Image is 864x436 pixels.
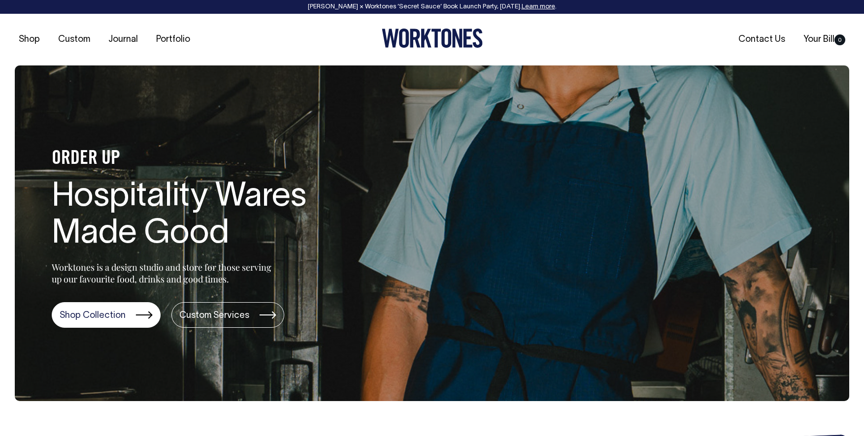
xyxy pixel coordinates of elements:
div: [PERSON_NAME] × Worktones ‘Secret Sauce’ Book Launch Party, [DATE]. . [10,3,854,10]
span: 0 [834,34,845,45]
a: Journal [104,31,142,48]
a: Shop Collection [52,302,161,328]
h1: Hospitality Wares Made Good [52,179,367,253]
a: Custom Services [171,302,284,328]
a: Learn more [522,4,555,10]
a: Portfolio [152,31,194,48]
p: Worktones is a design studio and store for those serving up our favourite food, drinks and good t... [52,261,276,285]
a: Shop [15,31,44,48]
a: Custom [54,31,94,48]
a: Your Bill0 [799,31,849,48]
h4: ORDER UP [52,149,367,169]
a: Contact Us [734,31,789,48]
